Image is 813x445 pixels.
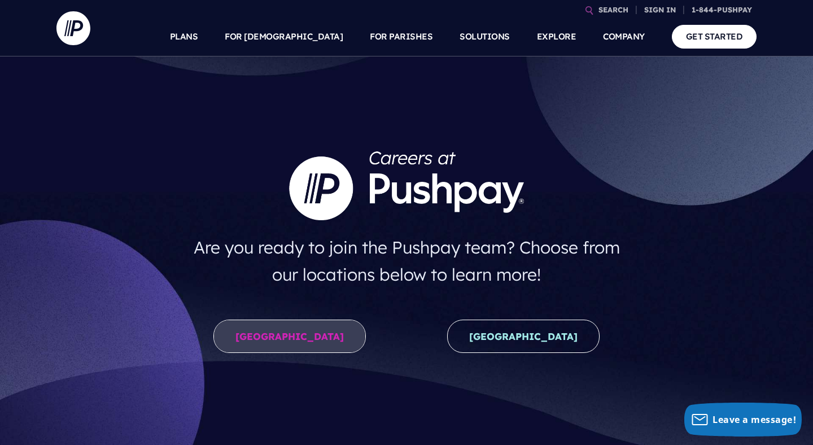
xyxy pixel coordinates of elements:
a: COMPANY [603,17,645,56]
h4: Are you ready to join the Pushpay team? Choose from our locations below to learn more! [182,229,631,293]
span: Leave a message! [713,413,796,426]
a: EXPLORE [537,17,576,56]
a: FOR PARISHES [370,17,432,56]
a: GET STARTED [672,25,757,48]
a: [GEOGRAPHIC_DATA] [447,320,600,353]
button: Leave a message! [684,403,802,437]
a: SOLUTIONS [460,17,510,56]
a: [GEOGRAPHIC_DATA] [213,320,366,353]
a: PLANS [170,17,198,56]
a: FOR [DEMOGRAPHIC_DATA] [225,17,343,56]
